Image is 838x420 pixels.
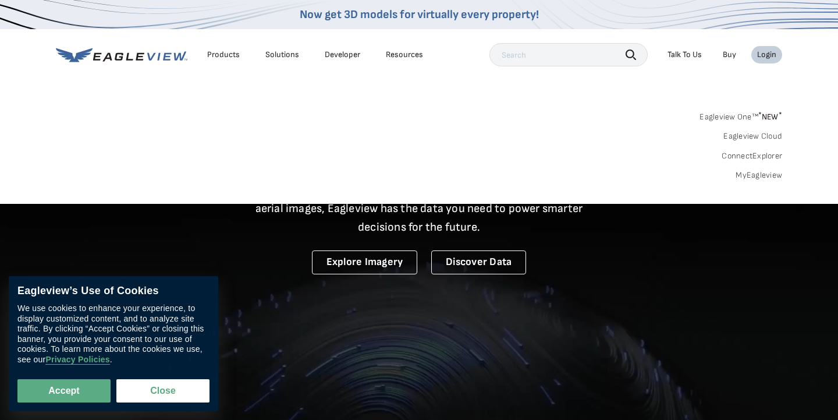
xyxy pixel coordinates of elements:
div: Eagleview’s Use of Cookies [17,285,210,298]
button: Accept [17,379,111,403]
button: Close [116,379,210,403]
div: We use cookies to enhance your experience, to display customized content, and to analyze site tra... [17,303,210,365]
a: Privacy Policies [45,355,109,365]
a: Buy [723,50,736,60]
input: Search [489,43,648,66]
div: Products [207,50,240,60]
a: Eagleview One™*NEW* [699,108,782,122]
div: Talk To Us [667,50,702,60]
a: Now get 3D models for virtually every property! [300,8,539,22]
p: A new era starts here. Built on more than 3.5 billion high-resolution aerial images, Eagleview ha... [241,181,597,237]
a: Developer [325,50,360,60]
div: Resources [386,50,423,60]
span: NEW [758,112,782,122]
div: Login [757,50,776,60]
a: MyEagleview [736,170,782,181]
a: ConnectExplorer [722,151,782,161]
a: Eagleview Cloud [723,131,782,142]
a: Discover Data [431,250,526,274]
div: Solutions [265,50,299,60]
a: Explore Imagery [312,250,418,274]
